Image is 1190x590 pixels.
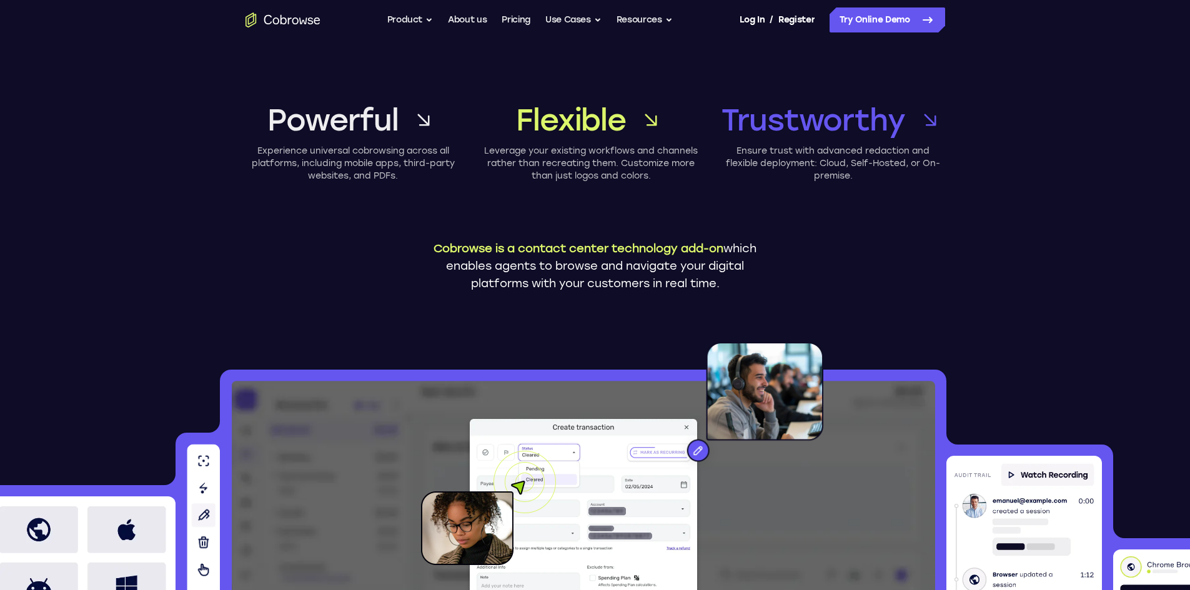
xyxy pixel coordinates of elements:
a: Flexible [483,100,699,140]
a: Trustworthy [721,100,945,140]
p: Leverage your existing workflows and channels rather than recreating them. Customize more than ju... [483,145,699,182]
span: / [770,12,773,27]
button: Use Cases [545,7,602,32]
a: Go to the home page [245,12,320,27]
button: Product [387,7,434,32]
p: Ensure trust with advanced redaction and flexible deployment: Cloud, Self-Hosted, or On-premise. [721,145,945,182]
p: Experience universal cobrowsing across all platforms, including mobile apps, third-party websites... [245,145,461,182]
span: Powerful [267,100,398,140]
span: Cobrowse is a contact center technology add-on [434,242,723,255]
a: Register [778,7,815,32]
button: Resources [617,7,673,32]
a: Log In [740,7,765,32]
p: which enables agents to browse and navigate your digital platforms with your customers in real time. [424,240,767,292]
img: An agent with a headset [630,342,823,474]
a: About us [448,7,487,32]
a: Powerful [245,100,461,140]
img: A customer holding their phone [421,451,556,565]
a: Pricing [502,7,530,32]
span: Flexible [516,100,625,140]
span: Trustworthy [721,100,905,140]
a: Try Online Demo [830,7,945,32]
